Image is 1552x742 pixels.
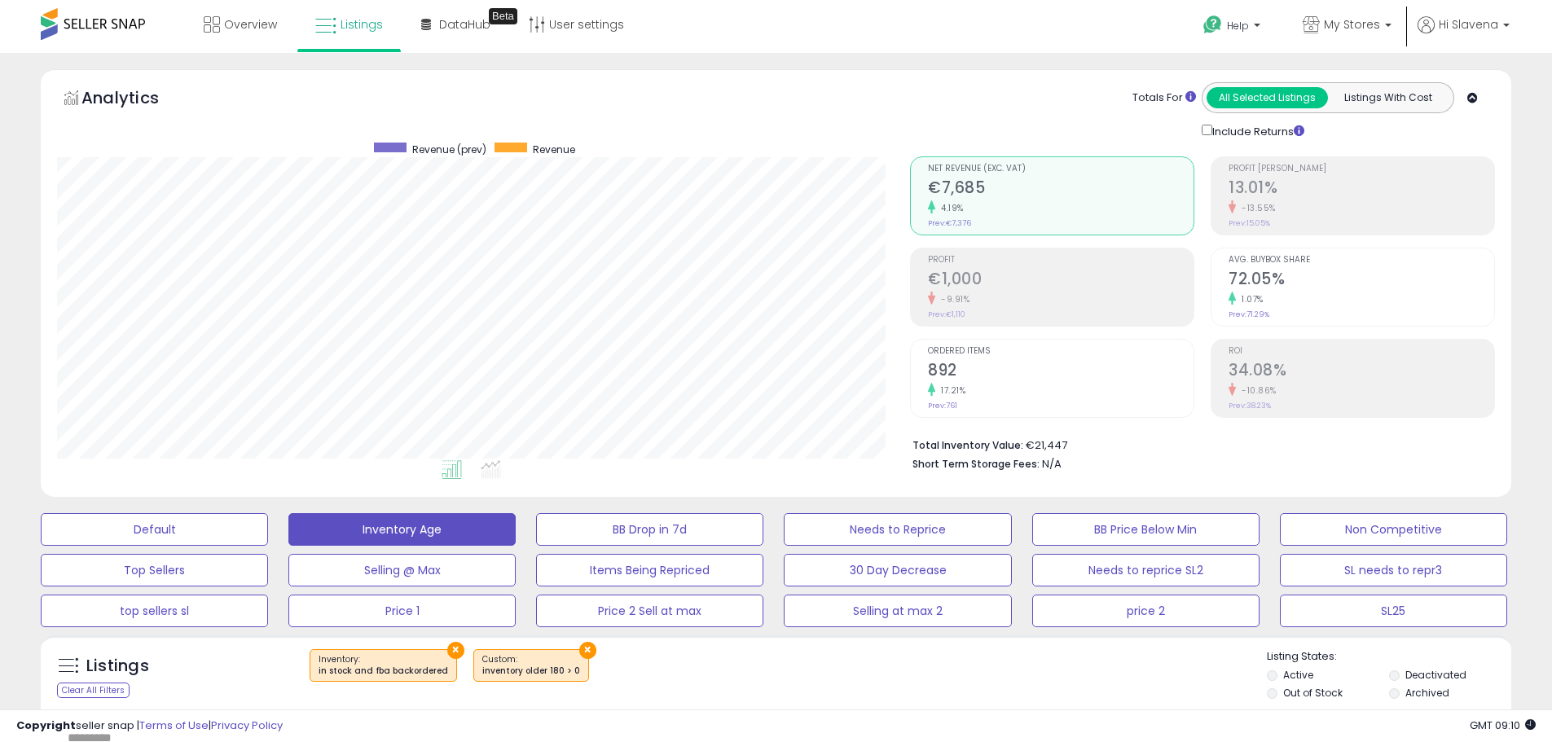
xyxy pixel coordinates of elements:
[1283,686,1343,700] label: Out of Stock
[1283,668,1313,682] label: Active
[1207,87,1328,108] button: All Selected Listings
[1229,165,1494,173] span: Profit [PERSON_NAME]
[928,178,1194,200] h2: €7,685
[1470,718,1536,733] span: 2025-09-12 09:10 GMT
[928,361,1194,383] h2: 892
[928,218,971,228] small: Prev: €7,376
[1132,90,1196,106] div: Totals For
[1189,121,1324,140] div: Include Returns
[912,434,1483,454] li: €21,447
[86,655,149,678] h5: Listings
[319,665,448,677] div: in stock and fba backordered
[928,270,1194,292] h2: €1,000
[536,595,763,627] button: Price 2 Sell at max
[1229,347,1494,356] span: ROI
[1405,686,1449,700] label: Archived
[1032,554,1260,586] button: Needs to reprice SL2
[489,8,517,24] div: Tooltip anchor
[1202,15,1223,35] i: Get Help
[784,513,1011,546] button: Needs to Reprice
[935,384,965,397] small: 17.21%
[1229,178,1494,200] h2: 13.01%
[482,665,580,677] div: inventory older 180 > 0
[412,143,486,156] span: Revenue (prev)
[935,202,964,214] small: 4.19%
[139,718,209,733] a: Terms of Use
[928,310,965,319] small: Prev: €1,110
[1280,513,1507,546] button: Non Competitive
[1236,202,1276,214] small: -13.55%
[935,293,969,305] small: -9.91%
[482,653,580,678] span: Custom:
[784,595,1011,627] button: Selling at max 2
[288,513,516,546] button: Inventory Age
[579,642,596,659] button: ×
[1229,361,1494,383] h2: 34.08%
[912,457,1040,471] b: Short Term Storage Fees:
[1229,310,1269,319] small: Prev: 71.29%
[1327,87,1449,108] button: Listings With Cost
[16,718,76,733] strong: Copyright
[288,595,516,627] button: Price 1
[288,554,516,586] button: Selling @ Max
[1229,270,1494,292] h2: 72.05%
[928,347,1194,356] span: Ordered Items
[1439,16,1498,33] span: Hi Slavena
[41,513,268,546] button: Default
[536,554,763,586] button: Items Being Repriced
[341,16,383,33] span: Listings
[211,718,283,733] a: Privacy Policy
[1190,2,1277,53] a: Help
[1280,554,1507,586] button: SL needs to repr3
[1280,595,1507,627] button: SL25
[81,86,191,113] h5: Analytics
[1236,293,1264,305] small: 1.07%
[928,165,1194,173] span: Net Revenue (Exc. VAT)
[1418,16,1510,53] a: Hi Slavena
[447,642,464,659] button: ×
[536,513,763,546] button: BB Drop in 7d
[1267,649,1511,665] p: Listing States:
[784,554,1011,586] button: 30 Day Decrease
[1229,218,1270,228] small: Prev: 15.05%
[16,718,283,734] div: seller snap | |
[1229,256,1494,265] span: Avg. Buybox Share
[41,554,268,586] button: Top Sellers
[1032,595,1260,627] button: price 2
[41,595,268,627] button: top sellers sl
[1227,19,1249,33] span: Help
[1042,456,1062,472] span: N/A
[533,143,575,156] span: Revenue
[439,16,490,33] span: DataHub
[928,401,957,411] small: Prev: 761
[1229,401,1271,411] small: Prev: 38.23%
[912,438,1023,452] b: Total Inventory Value:
[1324,16,1380,33] span: My Stores
[1236,384,1277,397] small: -10.86%
[928,256,1194,265] span: Profit
[1032,513,1260,546] button: BB Price Below Min
[1405,668,1466,682] label: Deactivated
[319,653,448,678] span: Inventory :
[224,16,277,33] span: Overview
[57,683,130,698] div: Clear All Filters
